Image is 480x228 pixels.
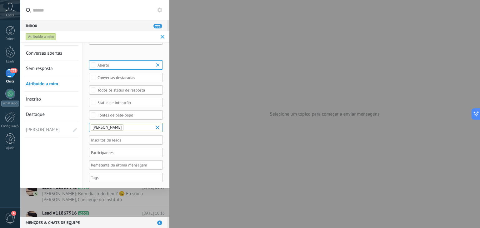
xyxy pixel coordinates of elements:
div: Painel [1,37,19,41]
div: Configurações [1,124,19,128]
span: 773 [10,68,17,73]
span: 4 [11,211,16,216]
div: Leads [1,60,19,64]
span: [PERSON_NAME] [92,125,122,130]
li: Inscrito [24,92,78,107]
span: Destaque [26,112,45,117]
span: Conta [6,13,14,17]
div: Todos os status de resposta [97,88,155,92]
li: Anna Flávia [24,122,78,137]
span: Inscrito [26,96,41,102]
a: Destaque [26,107,69,122]
li: Sem resposta [24,61,78,76]
a: Inscrito [26,92,69,107]
div: Aberto [97,63,155,67]
span: Atribuído a mim [26,81,58,87]
span: 772 [153,24,162,28]
div: Atribuído a mim [26,33,56,41]
span: Conversas abertas [26,50,62,56]
div: Inbox [20,20,167,31]
span: [PERSON_NAME] [26,122,61,137]
div: Menções & Chats de equipe [20,217,167,228]
div: WhatsApp [1,101,19,107]
div: Chats [1,80,19,84]
div: Fontes de bate-papo [97,113,155,117]
div: Status de interação [97,100,155,105]
li: Atribuído a mim [24,76,78,92]
a: Atribuído a mim [26,76,69,91]
a: Sem resposta [26,61,69,76]
div: Conversas destacadas [97,75,155,80]
li: Destaque [24,107,78,122]
span: Sem resposta [26,66,53,72]
div: Ajuda [1,146,19,150]
li: Conversas abertas [24,46,78,61]
a: Conversas abertas [26,46,69,61]
span: 1 [157,221,162,225]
